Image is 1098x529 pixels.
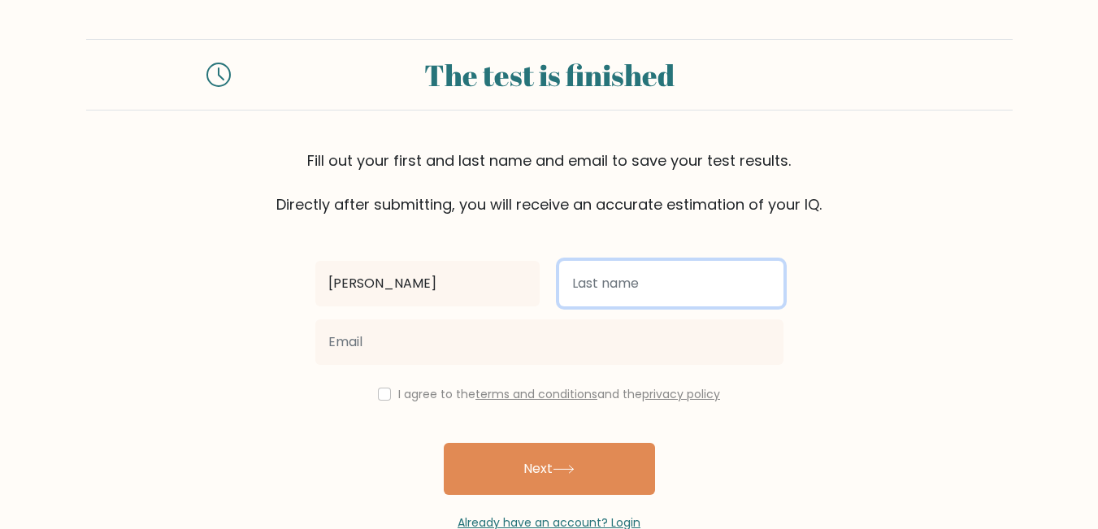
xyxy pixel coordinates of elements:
[475,386,597,402] a: terms and conditions
[444,443,655,495] button: Next
[86,150,1013,215] div: Fill out your first and last name and email to save your test results. Directly after submitting,...
[315,319,783,365] input: Email
[250,53,848,97] div: The test is finished
[398,386,720,402] label: I agree to the and the
[315,261,540,306] input: First name
[559,261,783,306] input: Last name
[642,386,720,402] a: privacy policy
